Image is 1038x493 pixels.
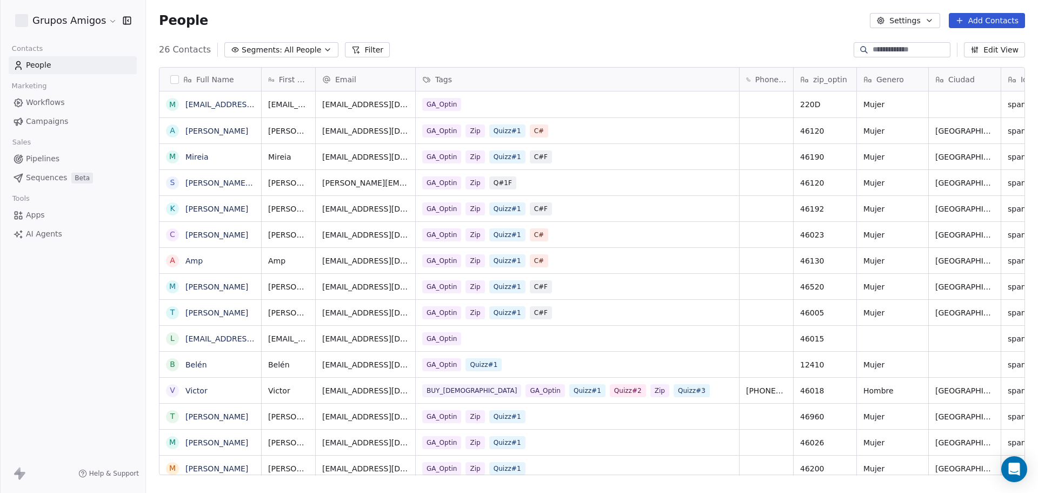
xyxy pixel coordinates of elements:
[185,100,318,109] a: [EMAIL_ADDRESS][DOMAIN_NAME]
[185,412,248,421] a: [PERSON_NAME]
[800,178,850,188] span: 46120
[78,469,139,478] a: Help & Support
[935,126,994,136] span: [GEOGRAPHIC_DATA]
[863,307,922,318] span: Mujer
[863,152,922,162] span: Mujer
[268,281,309,292] span: [PERSON_NAME]
[800,126,850,136] span: 46120
[322,463,409,474] span: [EMAIL_ADDRESS][DOMAIN_NAME]
[465,202,484,215] span: Zip
[170,229,175,240] div: C
[422,176,461,189] span: GA_Optin
[170,411,175,422] div: T
[530,254,549,267] span: C#
[794,68,856,91] div: zip_optin
[268,126,309,136] span: [PERSON_NAME]
[284,44,321,56] span: All People
[935,385,994,396] span: [GEOGRAPHIC_DATA]
[9,169,137,187] a: SequencesBeta
[279,74,309,85] span: First Name
[465,462,484,475] span: Zip
[32,14,106,28] span: Grupos Amigos
[422,228,461,241] span: GA_Optin
[196,74,234,85] span: Full Name
[935,307,994,318] span: [GEOGRAPHIC_DATA]
[489,436,525,449] span: Quizz#1
[800,463,850,474] span: 46200
[268,437,309,448] span: [PERSON_NAME]
[935,255,994,266] span: [GEOGRAPHIC_DATA]
[242,44,282,56] span: Segments:
[268,178,309,188] span: [PERSON_NAME][EMAIL_ADDRESS][DOMAIN_NAME]
[26,60,51,71] span: People
[185,464,248,473] a: [PERSON_NAME]
[935,203,994,214] span: [GEOGRAPHIC_DATA]
[322,178,409,188] span: [PERSON_NAME][EMAIL_ADDRESS][DOMAIN_NAME]
[169,463,176,474] div: M
[185,179,381,187] a: [PERSON_NAME][EMAIL_ADDRESS][DOMAIN_NAME]
[863,99,922,110] span: Mujer
[929,68,1001,91] div: Ciudad
[170,359,175,370] div: B
[610,384,646,397] span: Quizz#2
[569,384,605,397] span: Quizz#1
[800,385,850,396] span: 46018
[863,411,922,422] span: Mujer
[322,229,409,240] span: [EMAIL_ADDRESS][DOMAIN_NAME]
[530,202,552,215] span: C#F
[863,126,922,136] span: Mujer
[185,334,318,343] a: [EMAIL_ADDRESS][DOMAIN_NAME]
[813,74,847,85] span: zip_optin
[422,280,461,293] span: GA_Optin
[159,43,211,56] span: 26 Contacts
[268,229,309,240] span: [PERSON_NAME]
[185,231,248,239] a: [PERSON_NAME]
[863,178,922,188] span: Mujer
[863,385,922,396] span: Hombre
[422,124,461,137] span: GA_Optin
[185,153,209,161] a: Mireia
[755,74,787,85] span: Phone Number
[800,203,850,214] span: 46192
[185,308,248,317] a: [PERSON_NAME]
[170,177,175,188] div: s
[800,333,850,344] span: 46015
[489,410,525,423] span: Quizz#1
[170,307,175,318] div: T
[185,360,207,369] a: Belén
[268,333,309,344] span: [EMAIL_ADDRESS][DOMAIN_NAME]
[169,281,176,292] div: M
[489,254,525,267] span: Quizz#1
[465,306,484,319] span: Zip
[422,150,461,163] span: GA_Optin
[1001,456,1027,482] div: Open Intercom Messenger
[800,281,850,292] span: 46520
[26,116,68,127] span: Campaigns
[335,74,356,85] span: Email
[416,68,739,91] div: Tags
[159,12,208,29] span: People
[489,150,525,163] span: Quizz#1
[322,255,409,266] span: [EMAIL_ADDRESS][DOMAIN_NAME]
[9,225,137,243] a: AI Agents
[422,332,461,345] span: GA_Optin
[489,306,525,319] span: Quizz#1
[863,281,922,292] span: Mujer
[465,280,484,293] span: Zip
[7,78,51,94] span: Marketing
[422,254,461,267] span: GA_Optin
[863,229,922,240] span: Mujer
[422,202,461,215] span: GA_Optin
[674,384,710,397] span: Quizz#3
[800,255,850,266] span: 46130
[26,172,67,183] span: Sequences
[422,410,461,423] span: GA_Optin
[169,437,176,448] div: M
[422,358,461,371] span: GA_Optin
[465,124,484,137] span: Zip
[322,333,409,344] span: [EMAIL_ADDRESS][DOMAIN_NAME]
[935,437,994,448] span: [GEOGRAPHIC_DATA]
[489,202,525,215] span: Quizz#1
[89,469,139,478] span: Help & Support
[322,307,409,318] span: [EMAIL_ADDRESS][DOMAIN_NAME]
